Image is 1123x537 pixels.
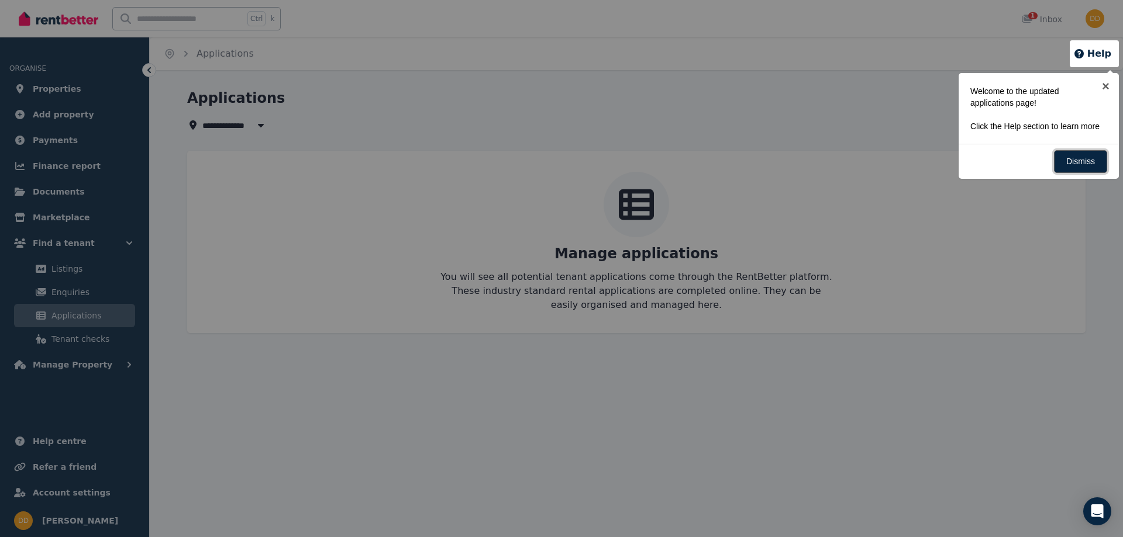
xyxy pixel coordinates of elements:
[1054,150,1107,173] a: Dismiss
[970,85,1100,109] p: Welcome to the updated applications page!
[1093,73,1119,99] a: ×
[1083,497,1111,525] div: Open Intercom Messenger
[970,120,1100,132] p: Click the Help section to learn more
[1073,47,1111,61] button: Help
